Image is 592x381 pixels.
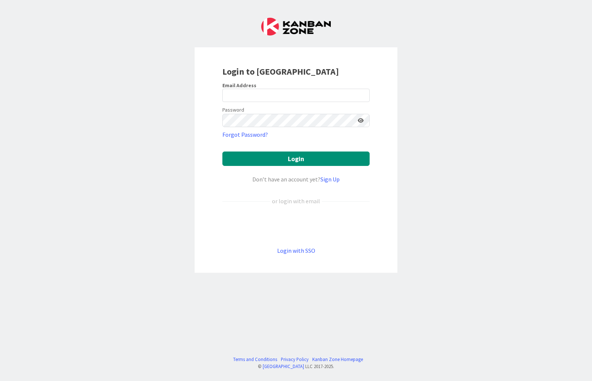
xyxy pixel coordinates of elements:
[222,175,370,184] div: Don’t have an account yet?
[320,176,340,183] a: Sign Up
[270,197,322,205] div: or login with email
[222,130,268,139] a: Forgot Password?
[281,356,309,363] a: Privacy Policy
[312,356,363,363] a: Kanban Zone Homepage
[277,247,315,254] a: Login with SSO
[229,363,363,370] div: © LLC 2017- 2025 .
[222,66,339,77] b: Login to [GEOGRAPHIC_DATA]
[222,106,244,114] label: Password
[222,152,370,166] button: Login
[263,363,304,369] a: [GEOGRAPHIC_DATA]
[222,82,256,89] label: Email Address
[233,356,277,363] a: Terms and Conditions
[219,218,373,234] iframe: Botão Iniciar sessão com o Google
[261,18,331,35] img: Kanban Zone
